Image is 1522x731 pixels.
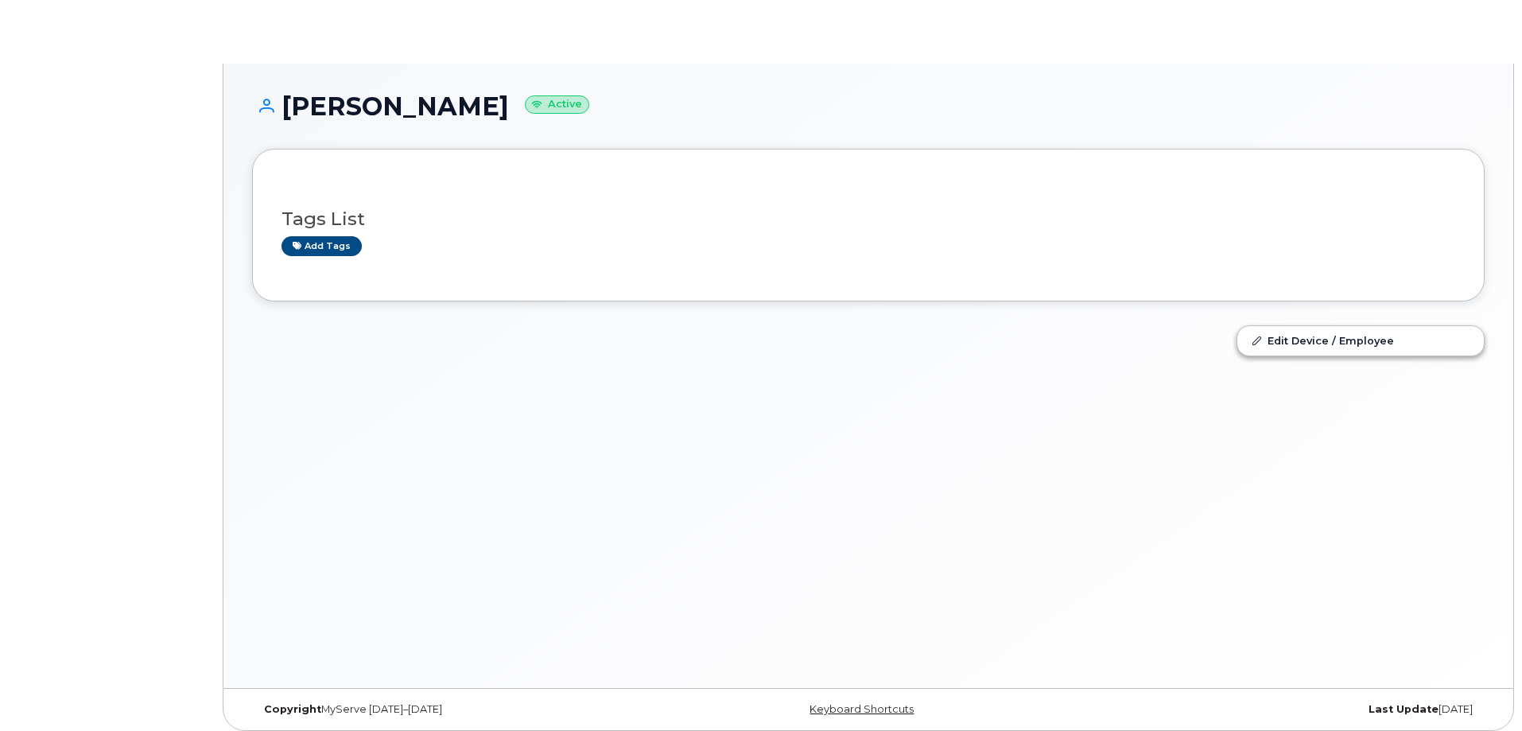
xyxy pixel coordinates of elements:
[525,95,589,114] small: Active
[1237,326,1484,355] a: Edit Device / Employee
[281,209,1455,229] h3: Tags List
[252,703,663,716] div: MyServe [DATE]–[DATE]
[1369,703,1439,715] strong: Last Update
[264,703,321,715] strong: Copyright
[252,92,1485,120] h1: [PERSON_NAME]
[281,236,362,256] a: Add tags
[1074,703,1485,716] div: [DATE]
[810,703,914,715] a: Keyboard Shortcuts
